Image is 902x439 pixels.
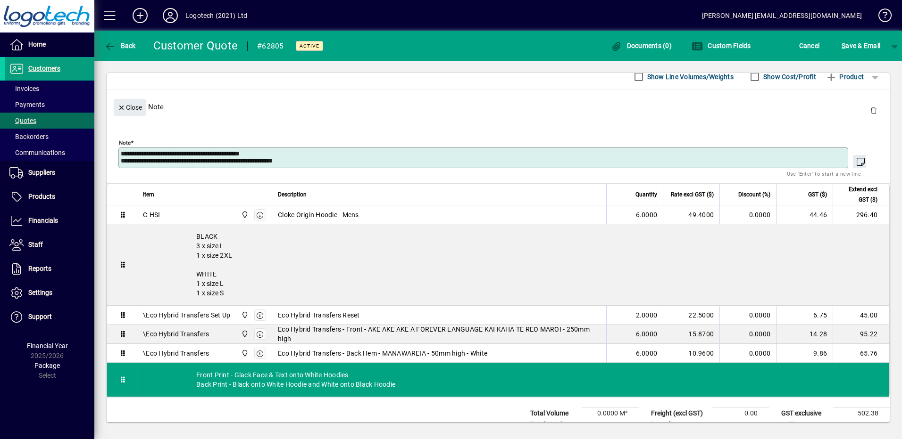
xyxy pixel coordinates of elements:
[692,42,751,49] span: Custom Fields
[143,210,160,219] div: C-HSI
[5,113,94,129] a: Quotes
[761,72,816,81] label: Show Cost/Profit
[669,310,714,320] div: 22.5000
[526,408,582,419] td: Total Volume
[278,325,601,343] span: Eco Hybrid Transfers - Front - AKE AKE AKE A FOREVER LANGUAGE KAI KAHA TE REO MAROI - 250mm high
[776,306,833,325] td: 6.75
[125,7,155,24] button: Add
[5,209,94,233] a: Financials
[608,37,674,54] button: Documents (0)
[137,224,889,305] div: BLACK 3 x size L 1 x size 2XL WHITE 1 x size L 1 x size S
[143,189,154,200] span: Item
[143,349,209,358] div: \Eco Hybrid Transfers
[833,205,889,224] td: 296.40
[107,89,890,124] div: Note
[119,139,131,146] mat-label: Note
[155,7,185,24] button: Profile
[239,329,250,339] span: Central
[239,210,250,220] span: Central
[28,169,55,176] span: Suppliers
[839,184,877,205] span: Extend excl GST ($)
[239,348,250,358] span: Central
[278,210,359,219] span: Cloke Origin Hoodie - Mens
[837,37,885,54] button: Save & Email
[669,349,714,358] div: 10.9600
[185,8,247,23] div: Logotech (2021) Ltd
[842,42,845,49] span: S
[5,33,94,57] a: Home
[582,419,639,431] td: 0.0000 Kg
[27,342,68,350] span: Financial Year
[635,189,657,200] span: Quantity
[776,325,833,344] td: 14.28
[862,99,885,122] button: Delete
[28,193,55,200] span: Products
[821,68,869,85] button: Product
[671,189,714,200] span: Rate excl GST ($)
[833,325,889,344] td: 95.22
[102,37,138,54] button: Back
[28,65,60,72] span: Customers
[826,69,864,84] span: Product
[636,329,658,339] span: 6.0000
[278,349,487,358] span: Eco Hybrid Transfers - Back Hem - MANAWAREIA - 50mm high - White
[582,408,639,419] td: 0.0000 M³
[278,310,360,320] span: Eco Hybrid Transfers Reset
[776,344,833,363] td: 9.86
[239,310,250,320] span: Central
[689,37,753,54] button: Custom Fields
[712,408,769,419] td: 0.00
[787,168,861,179] mat-hint: Use 'Enter' to start a new line
[738,189,770,200] span: Discount (%)
[833,419,890,431] td: 75.35
[28,41,46,48] span: Home
[719,306,776,325] td: 0.0000
[646,408,712,419] td: Freight (excl GST)
[645,72,734,81] label: Show Line Volumes/Weights
[9,149,65,156] span: Communications
[719,344,776,363] td: 0.0000
[5,161,94,185] a: Suppliers
[702,8,862,23] div: [PERSON_NAME] [EMAIL_ADDRESS][DOMAIN_NAME]
[719,205,776,224] td: 0.0000
[776,205,833,224] td: 44.46
[636,310,658,320] span: 2.0000
[5,281,94,305] a: Settings
[28,289,52,296] span: Settings
[808,189,827,200] span: GST ($)
[94,37,146,54] app-page-header-button: Back
[153,38,238,53] div: Customer Quote
[300,43,319,49] span: Active
[278,189,307,200] span: Description
[9,85,39,92] span: Invoices
[646,419,712,431] td: Rounding
[5,129,94,145] a: Backorders
[833,408,890,419] td: 502.38
[719,325,776,344] td: 0.0000
[862,106,885,114] app-page-header-button: Delete
[833,344,889,363] td: 65.76
[28,241,43,248] span: Staff
[5,81,94,97] a: Invoices
[9,133,49,140] span: Backorders
[871,2,890,33] a: Knowledge Base
[34,362,60,369] span: Package
[28,265,51,272] span: Reports
[28,313,52,320] span: Support
[117,100,142,115] span: Close
[5,305,94,329] a: Support
[526,419,582,431] td: Total Weight
[111,103,148,111] app-page-header-button: Close
[842,38,880,53] span: ave & Email
[9,117,36,124] span: Quotes
[28,217,58,224] span: Financials
[669,329,714,339] div: 15.8700
[104,42,136,49] span: Back
[114,99,146,116] button: Close
[636,349,658,358] span: 6.0000
[712,419,769,431] td: 0.00
[636,210,658,219] span: 6.0000
[143,310,230,320] div: \Eco Hybrid Transfers Set Up
[610,42,672,49] span: Documents (0)
[137,363,889,397] div: Front Print - Glack Face & Text onto White Hoodies Back Print - Black onto White Hoodie and White...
